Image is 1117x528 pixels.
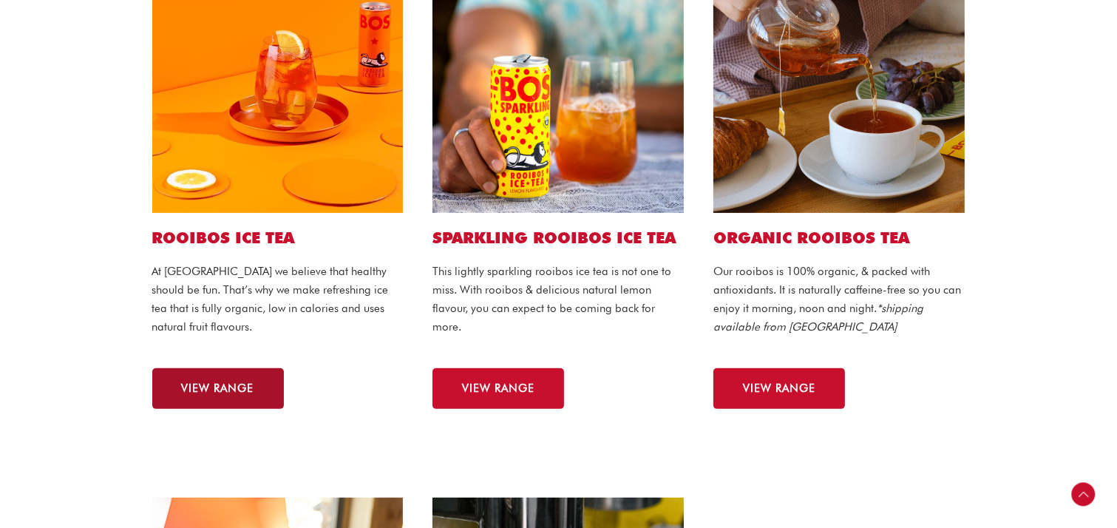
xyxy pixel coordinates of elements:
[152,228,404,248] h2: ROOIBOS ICE TEA
[713,263,965,336] p: Our rooibos is 100% organic, & packed with antioxidants. It is naturally caffeine-free so you can...
[462,383,534,394] span: VIEW RANGE
[152,368,284,409] a: VIEW RANGE
[713,228,965,248] h2: ORGANIC ROOIBOS TEA
[743,383,815,394] span: VIEW RANGE
[713,368,845,409] a: VIEW RANGE
[432,228,684,248] h2: SPARKLING ROOIBOS ICE TEA
[713,302,923,334] em: *shipping available from [GEOGRAPHIC_DATA]
[182,383,254,394] span: VIEW RANGE
[432,263,684,336] p: This lightly sparkling rooibos ice tea is not one to miss. With rooibos & delicious natural lemon...
[432,368,564,409] a: VIEW RANGE
[152,263,404,336] p: At [GEOGRAPHIC_DATA] we believe that healthy should be fun. That’s why we make refreshing ice tea...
